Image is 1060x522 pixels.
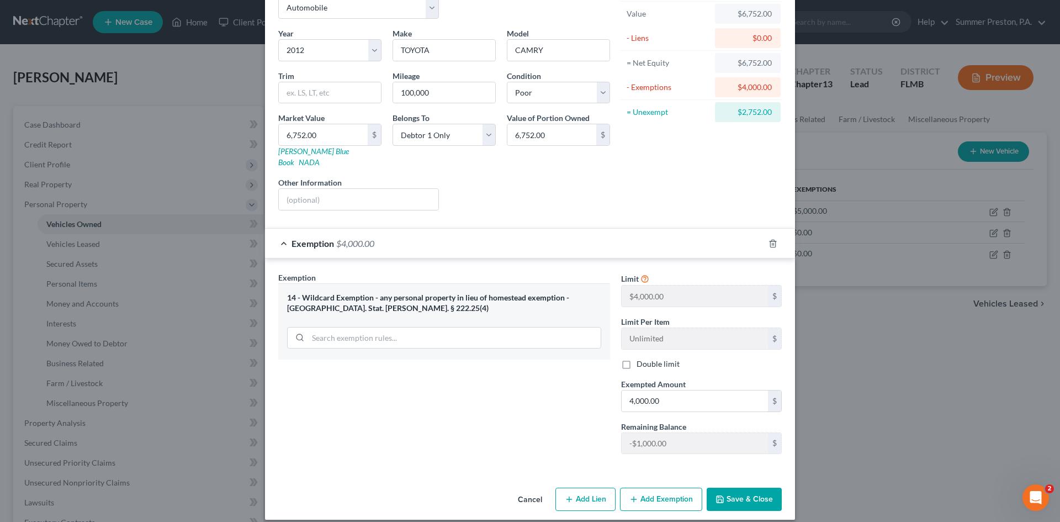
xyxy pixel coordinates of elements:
[622,391,768,412] input: 0.00
[507,112,590,124] label: Value of Portion Owned
[622,433,768,454] input: --
[393,40,495,61] input: ex. Nissan
[724,33,772,44] div: $0.00
[507,28,529,39] label: Model
[621,379,686,389] span: Exempted Amount
[278,70,294,82] label: Trim
[724,57,772,68] div: $6,752.00
[620,488,702,511] button: Add Exemption
[637,358,680,370] label: Double limit
[393,70,420,82] label: Mileage
[308,328,601,349] input: Search exemption rules...
[278,28,294,39] label: Year
[596,124,609,145] div: $
[507,124,596,145] input: 0.00
[278,146,349,167] a: [PERSON_NAME] Blue Book
[279,124,368,145] input: 0.00
[622,286,768,307] input: --
[724,8,772,19] div: $6,752.00
[627,107,710,118] div: = Unexempt
[1022,484,1049,511] iframe: Intercom live chat
[555,488,616,511] button: Add Lien
[368,124,381,145] div: $
[724,82,772,93] div: $4,000.00
[768,391,781,412] div: $
[279,82,381,103] input: ex. LS, LT, etc
[291,238,334,249] span: Exemption
[278,177,342,188] label: Other Information
[393,82,495,103] input: --
[393,113,430,123] span: Belongs To
[507,70,541,82] label: Condition
[627,57,710,68] div: = Net Equity
[622,328,768,349] input: --
[299,157,320,167] a: NADA
[621,421,686,433] label: Remaining Balance
[627,33,710,44] div: - Liens
[621,316,670,328] label: Limit Per Item
[627,82,710,93] div: - Exemptions
[507,40,609,61] input: ex. Altima
[627,8,710,19] div: Value
[768,328,781,349] div: $
[768,286,781,307] div: $
[279,189,438,210] input: (optional)
[278,112,325,124] label: Market Value
[336,238,374,249] span: $4,000.00
[1045,484,1054,493] span: 2
[393,29,412,38] span: Make
[707,488,782,511] button: Save & Close
[724,107,772,118] div: $2,752.00
[509,489,551,511] button: Cancel
[768,433,781,454] div: $
[621,274,639,283] span: Limit
[287,293,601,313] div: 14 - Wildcard Exemption - any personal property in lieu of homestead exemption - [GEOGRAPHIC_DATA...
[278,273,316,282] span: Exemption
